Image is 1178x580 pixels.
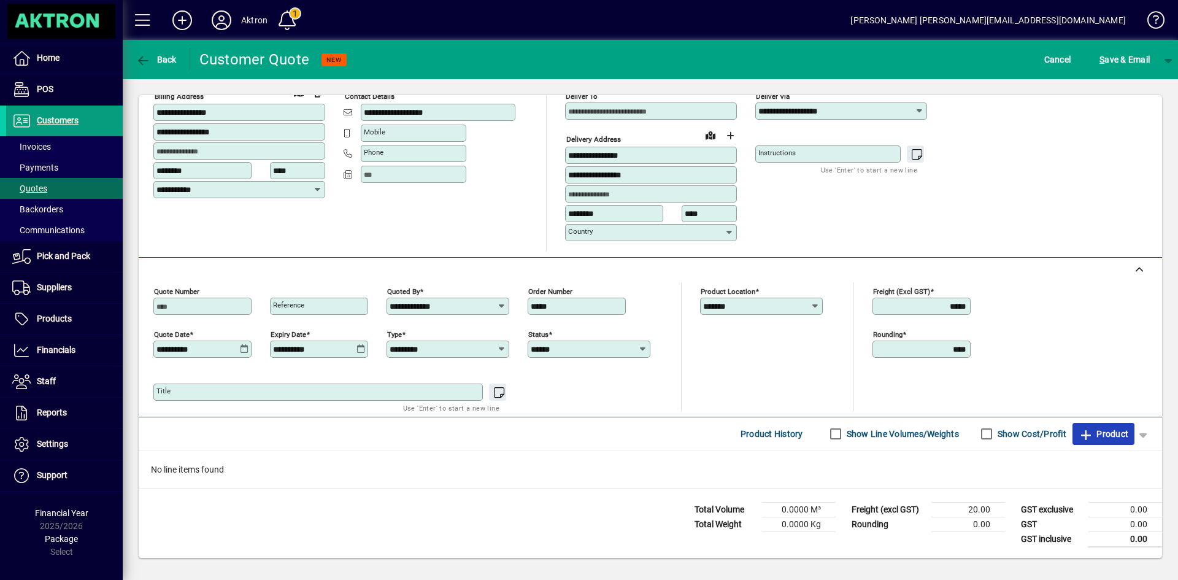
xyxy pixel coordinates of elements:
span: Quotes [12,184,47,193]
a: Settings [6,429,123,460]
button: Profile [202,9,241,31]
mat-label: Expiry date [271,330,306,338]
span: Home [37,53,60,63]
td: GST inclusive [1015,532,1088,547]
mat-label: Quoted by [387,287,420,295]
label: Show Cost/Profit [995,428,1066,440]
button: Back [133,48,180,71]
a: Communications [6,220,123,241]
button: Save & Email [1093,48,1156,71]
a: Payments [6,157,123,178]
mat-label: Deliver via [756,92,790,101]
mat-hint: Use 'Enter' to start a new line [821,163,917,177]
td: Freight (excl GST) [845,502,931,517]
mat-hint: Use 'Enter' to start a new line [403,401,499,415]
span: Product [1079,424,1128,444]
td: 0.00 [1088,502,1162,517]
button: Copy to Delivery address [309,83,328,102]
mat-label: Quote date [154,330,190,338]
td: 0.0000 Kg [762,517,836,532]
span: Invoices [12,142,51,152]
mat-label: Rounding [873,330,903,338]
span: Customers [37,115,79,125]
a: Financials [6,335,123,366]
a: Staff [6,366,123,397]
span: ave & Email [1099,50,1150,69]
span: Pick and Pack [37,251,90,261]
mat-label: Product location [701,287,755,295]
span: POS [37,84,53,94]
a: Pick and Pack [6,241,123,272]
label: Show Line Volumes/Weights [844,428,959,440]
a: Support [6,460,123,491]
a: Products [6,304,123,334]
span: S [1099,55,1104,64]
a: Quotes [6,178,123,199]
mat-label: Phone [364,148,383,157]
button: Cancel [1041,48,1074,71]
div: Customer Quote [199,50,310,69]
span: Suppliers [37,282,72,292]
div: No line items found [139,451,1162,489]
mat-label: Status [528,330,549,338]
span: Back [136,55,177,64]
button: Add [163,9,202,31]
button: Product [1072,423,1134,445]
td: 0.0000 M³ [762,502,836,517]
span: Settings [37,439,68,449]
mat-label: Order number [528,287,572,295]
mat-label: Type [387,330,402,338]
span: Backorders [12,204,63,214]
a: View on map [701,125,720,145]
td: Rounding [845,517,931,532]
a: Knowledge Base [1138,2,1163,42]
mat-label: Freight (excl GST) [873,287,930,295]
a: POS [6,74,123,105]
a: Backorders [6,199,123,220]
td: Total Weight [688,517,762,532]
span: Staff [37,376,56,386]
td: Total Volume [688,502,762,517]
span: Reports [37,408,67,417]
span: Package [45,534,78,544]
mat-label: Instructions [758,149,796,157]
mat-label: Mobile [364,128,385,136]
mat-label: Title [156,387,171,395]
mat-label: Deliver To [566,92,598,101]
button: Product History [736,423,808,445]
span: Payments [12,163,58,172]
a: Reports [6,398,123,428]
span: Financials [37,345,75,355]
mat-label: Quote number [154,287,199,295]
button: Choose address [720,126,740,145]
div: [PERSON_NAME] [PERSON_NAME][EMAIL_ADDRESS][DOMAIN_NAME] [850,10,1126,30]
td: 0.00 [931,517,1005,532]
mat-label: Reference [273,301,304,309]
div: Aktron [241,10,268,30]
a: Suppliers [6,273,123,303]
span: Communications [12,225,85,235]
mat-label: Country [568,227,593,236]
app-page-header-button: Back [123,48,190,71]
a: Invoices [6,136,123,157]
td: 0.00 [1088,517,1162,532]
span: Cancel [1044,50,1071,69]
span: Financial Year [35,508,88,518]
span: Products [37,314,72,323]
td: GST [1015,517,1088,532]
a: View on map [289,82,309,102]
td: GST exclusive [1015,502,1088,517]
td: 0.00 [1088,532,1162,547]
span: Product History [741,424,803,444]
td: 20.00 [931,502,1005,517]
a: Home [6,43,123,74]
span: Support [37,470,67,480]
span: NEW [326,56,342,64]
